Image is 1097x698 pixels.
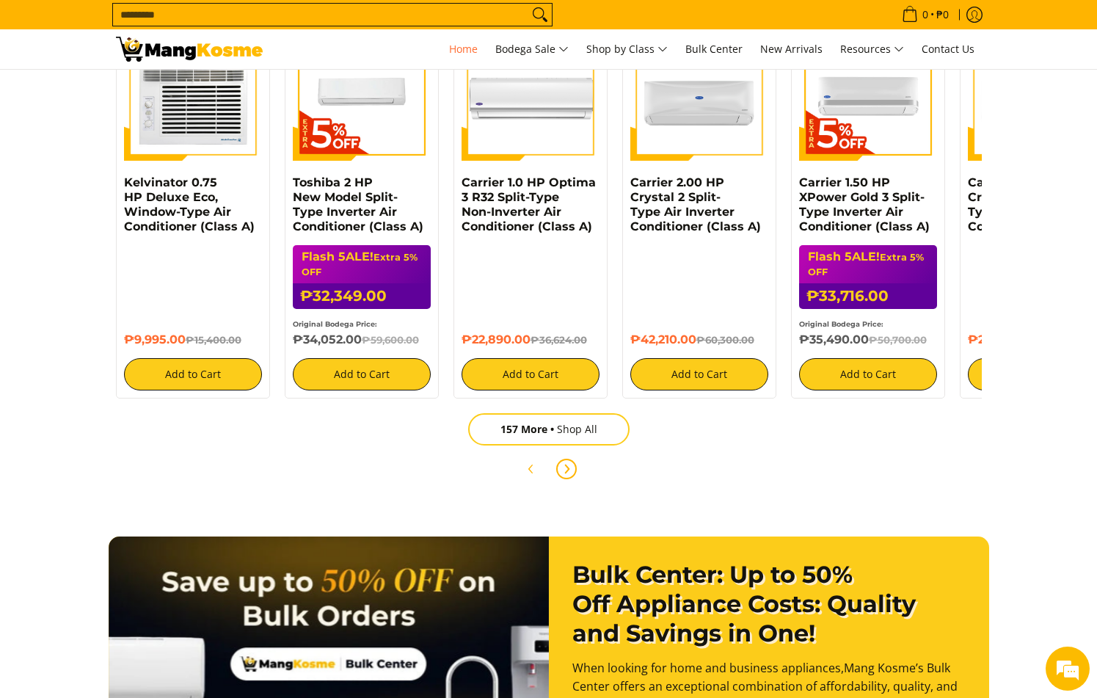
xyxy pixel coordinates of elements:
[630,332,768,347] h6: ₱42,210.00
[462,358,599,390] button: Add to Cart
[922,42,974,56] span: Contact Us
[124,358,262,390] button: Add to Cart
[840,40,904,59] span: Resources
[528,4,552,26] button: Search
[293,332,431,347] h6: ₱34,052.00
[488,29,576,69] a: Bodega Sale
[293,358,431,390] button: Add to Cart
[630,358,768,390] button: Add to Cart
[31,185,256,333] span: We are offline. Please leave us a message.
[124,332,262,347] h6: ₱9,995.00
[7,401,280,452] textarea: Type your message and click 'Submit'
[799,358,937,390] button: Add to Cart
[293,283,431,309] h6: ₱32,349.00
[449,42,478,56] span: Home
[685,42,743,56] span: Bulk Center
[550,453,583,485] button: Next
[495,40,569,59] span: Bodega Sale
[869,334,927,346] del: ₱50,700.00
[462,23,599,161] img: Carrier 1.0 HP Optima 3 R32 Split-Type Non-Inverter Air Conditioner (Class A)
[799,283,937,309] h6: ₱33,716.00
[630,23,768,161] img: Carrier 2.00 HP Crystal 2 Split-Type Air Inverter Conditioner (Class A)
[462,332,599,347] h6: ₱22,890.00
[293,175,423,233] a: Toshiba 2 HP New Model Split-Type Inverter Air Conditioner (Class A)
[799,320,883,328] small: Original Bodega Price:
[515,453,547,485] button: Previous
[579,29,675,69] a: Shop by Class
[897,7,953,23] span: •
[833,29,911,69] a: Resources
[241,7,276,43] div: Minimize live chat window
[630,175,761,233] a: Carrier 2.00 HP Crystal 2 Split-Type Air Inverter Conditioner (Class A)
[362,334,419,346] del: ₱59,600.00
[760,42,823,56] span: New Arrivals
[696,334,754,346] del: ₱60,300.00
[799,23,937,161] img: Carrier 1.50 HP XPower Gold 3 Split-Type Inverter Air Conditioner (Class A)
[116,37,263,62] img: Mang Kosme: Your Home Appliances Warehouse Sale Partner!
[920,10,930,20] span: 0
[531,334,587,346] del: ₱36,624.00
[678,29,750,69] a: Bulk Center
[442,29,485,69] a: Home
[186,334,241,346] del: ₱15,400.00
[76,82,247,101] div: Leave a message
[215,452,266,472] em: Submit
[934,10,951,20] span: ₱0
[293,23,431,161] img: Toshiba 2 HP New Model Split-Type Inverter Air Conditioner (Class A)
[277,29,982,69] nav: Main Menu
[124,23,262,161] img: Kelvinator 0.75 HP Deluxe Eco, Window-Type Air Conditioner (Class A)
[799,332,937,347] h6: ₱35,490.00
[914,29,982,69] a: Contact Us
[124,175,255,233] a: Kelvinator 0.75 HP Deluxe Eco, Window-Type Air Conditioner (Class A)
[586,40,668,59] span: Shop by Class
[293,320,377,328] small: Original Bodega Price:
[500,422,557,436] span: 157 More
[799,175,930,233] a: Carrier 1.50 HP XPower Gold 3 Split-Type Inverter Air Conditioner (Class A)
[116,7,982,486] div: Air Conditioners
[468,413,630,446] a: 157 MoreShop All
[753,29,830,69] a: New Arrivals
[462,175,596,233] a: Carrier 1.0 HP Optima 3 R32 Split-Type Non-Inverter Air Conditioner (Class A)
[572,560,966,648] h2: Bulk Center: Up to 50% Off Appliance Costs: Quality and Savings in One!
